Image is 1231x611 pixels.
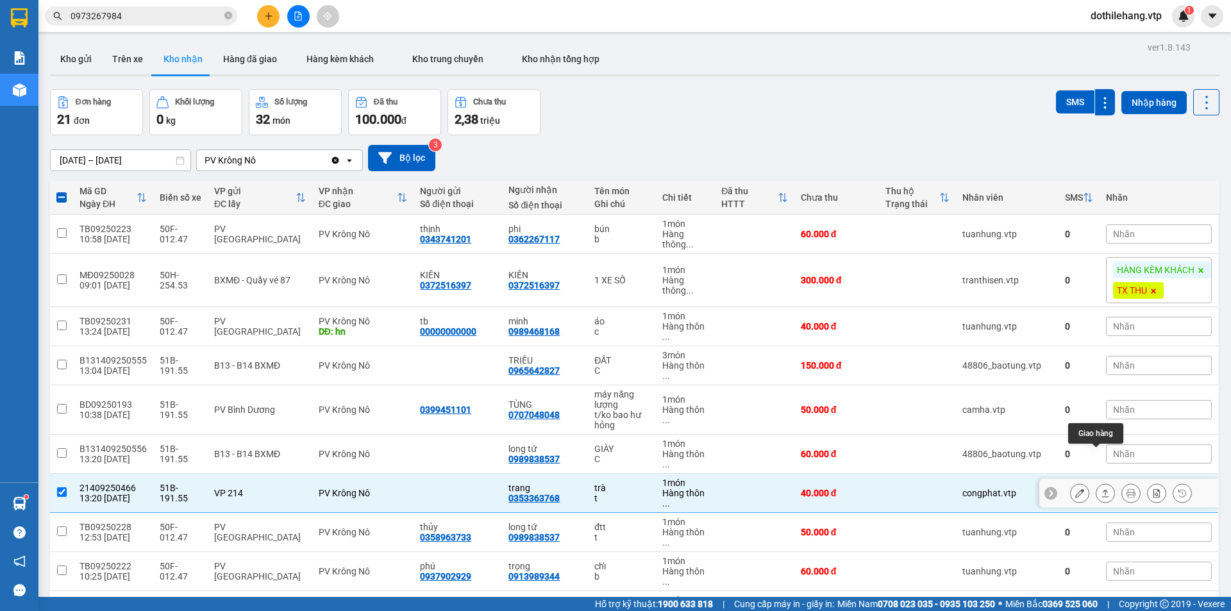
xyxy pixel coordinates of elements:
[594,186,649,196] div: Tên món
[294,12,303,21] span: file-add
[1065,527,1093,537] div: 0
[594,454,649,464] div: C
[594,365,649,376] div: C
[885,199,939,209] div: Trạng thái
[662,488,708,508] div: Hàng thông thường
[50,44,102,74] button: Kho gửi
[594,224,649,234] div: bún
[1121,91,1187,114] button: Nhập hàng
[962,488,1052,498] div: congphat.vtp
[156,112,163,127] span: 0
[80,270,147,280] div: MĐ09250028
[508,454,560,464] div: 0989838537
[885,186,939,196] div: Thu hộ
[662,311,708,321] div: 1 món
[80,483,147,493] div: 21409250466
[962,321,1052,331] div: tuanhung.vtp
[319,566,407,576] div: PV Krông Nô
[801,321,873,331] div: 40.000 đ
[448,89,540,135] button: Chưa thu2,38 triệu
[662,275,708,296] div: Hàng thông thường
[1201,5,1223,28] button: caret-down
[962,449,1052,459] div: 48806_baotung.vtp
[658,599,713,609] strong: 1900 633 818
[319,527,407,537] div: PV Krông Nô
[1185,6,1194,15] sup: 1
[508,399,582,410] div: TÙNG
[80,186,137,196] div: Mã GD
[80,355,147,365] div: B131409250555
[662,192,708,203] div: Chi tiết
[801,566,873,576] div: 60.000 đ
[214,561,306,582] div: PV [GEOGRAPHIC_DATA]
[508,200,582,210] div: Số điện thoại
[662,498,670,508] span: ...
[374,97,398,106] div: Đã thu
[344,155,355,165] svg: open
[160,192,201,203] div: Biển số xe
[160,483,201,503] div: 51B-191.55
[368,145,435,171] button: Bộ lọc
[1065,192,1083,203] div: SMS
[594,561,649,571] div: chỉ
[1005,597,1098,611] span: Miền Bắc
[80,454,147,464] div: 13:20 [DATE]
[662,265,708,275] div: 1 món
[1070,483,1089,503] div: Sửa đơn hàng
[508,355,582,365] div: TRIỀU
[594,316,649,326] div: áo
[715,181,794,215] th: Toggle SortBy
[13,526,26,539] span: question-circle
[801,360,873,371] div: 150.000 đ
[420,405,471,415] div: 0399451101
[330,155,340,165] svg: Clear value
[224,12,232,19] span: close-circle
[160,522,201,542] div: 50F-012.47
[51,150,190,171] input: Select a date range.
[508,483,582,493] div: trang
[508,270,582,280] div: KIÊN
[74,115,90,126] span: đơn
[420,270,496,280] div: KIÊN
[508,326,560,337] div: 0989468168
[508,532,560,542] div: 0989838537
[594,532,649,542] div: t
[80,199,137,209] div: Ngày ĐH
[595,597,713,611] span: Hỗ trợ kỹ thuật:
[1065,360,1093,371] div: 0
[319,186,397,196] div: VP nhận
[962,229,1052,239] div: tuanhung.vtp
[1113,360,1135,371] span: Nhãn
[801,275,873,285] div: 300.000 đ
[420,224,496,234] div: thịnh
[662,321,708,342] div: Hàng thông thường
[594,483,649,493] div: trà
[57,112,71,127] span: 21
[53,12,62,21] span: search
[287,5,310,28] button: file-add
[801,192,873,203] div: Chưa thu
[508,444,582,454] div: long tứ
[998,601,1002,607] span: ⚪️
[401,115,406,126] span: đ
[455,112,478,127] span: 2,38
[1080,8,1172,24] span: dothilehang.vtp
[224,10,232,22] span: close-circle
[1059,181,1100,215] th: Toggle SortBy
[205,154,256,167] div: PV Krông Nô
[175,97,214,106] div: Khối lượng
[420,326,476,337] div: 00000000000
[80,522,147,532] div: TB09250228
[1207,10,1218,22] span: caret-down
[962,566,1052,576] div: tuanhung.vtp
[13,497,26,510] img: warehouse-icon
[160,224,201,244] div: 50F-012.47
[214,199,296,209] div: ĐC lấy
[723,597,724,611] span: |
[594,234,649,244] div: b
[662,371,670,381] span: ...
[473,97,506,106] div: Chưa thu
[80,280,147,290] div: 09:01 [DATE]
[71,9,222,23] input: Tìm tên, số ĐT hoặc mã đơn
[160,270,201,290] div: 50H-254.53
